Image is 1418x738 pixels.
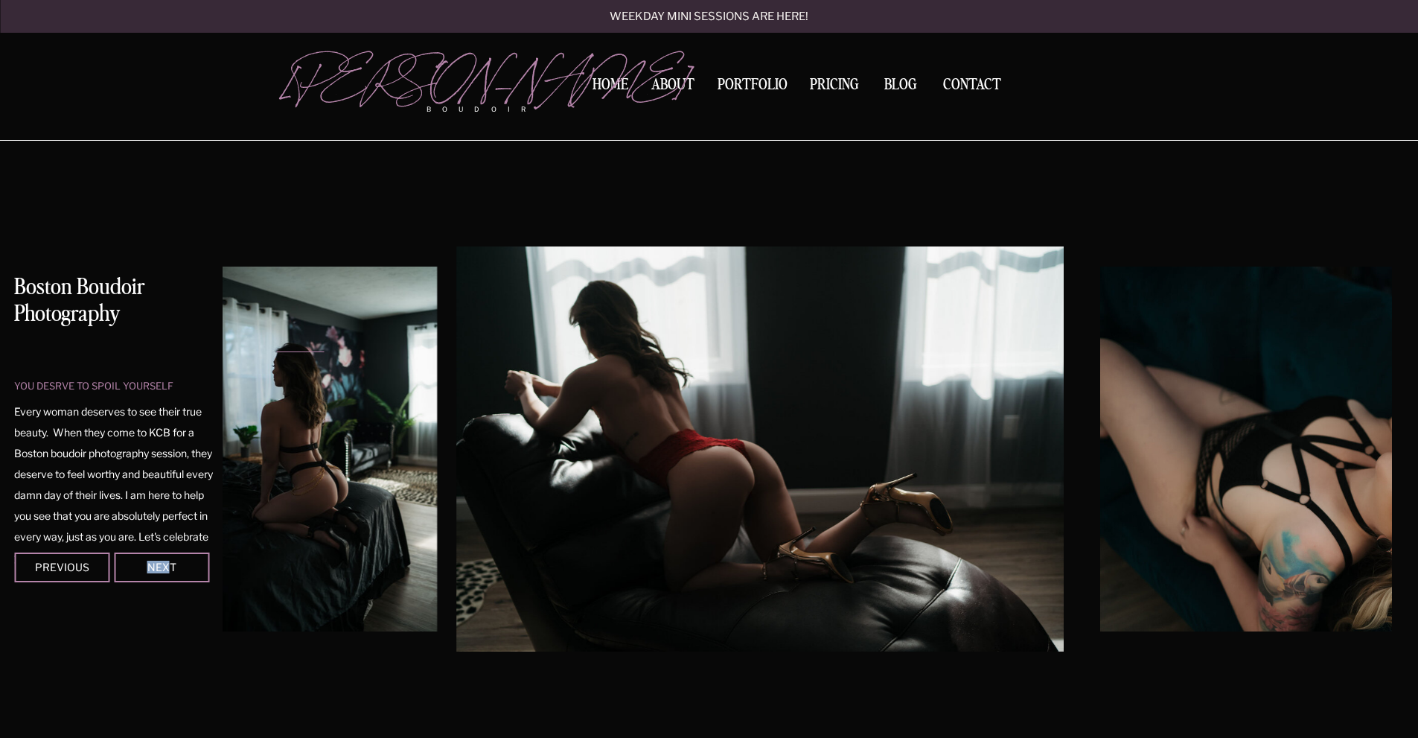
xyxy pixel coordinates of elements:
[712,77,793,98] a: Portfolio
[570,11,849,24] a: Weekday mini sessions are here!
[14,401,214,529] p: Every woman deserves to see their true beauty. When they come to KCB for a Boston boudoir photogr...
[806,77,863,98] a: Pricing
[937,77,1007,93] a: Contact
[427,104,550,115] p: boudoir
[456,246,1064,652] img: Woman leaning on a chaise lounge wearing red lingerie and high heels gazes out a window in her lu...
[14,379,197,392] p: you desrve to spoil yourself
[17,562,106,571] div: Previous
[878,77,924,91] a: BLOG
[117,562,206,571] div: Next
[283,53,550,98] a: [PERSON_NAME]
[194,267,436,632] img: woman kneeling on black bed wearing black lingerie with gold chains in a luxury boudoir photograp...
[14,274,213,332] h1: Boston Boudoir Photography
